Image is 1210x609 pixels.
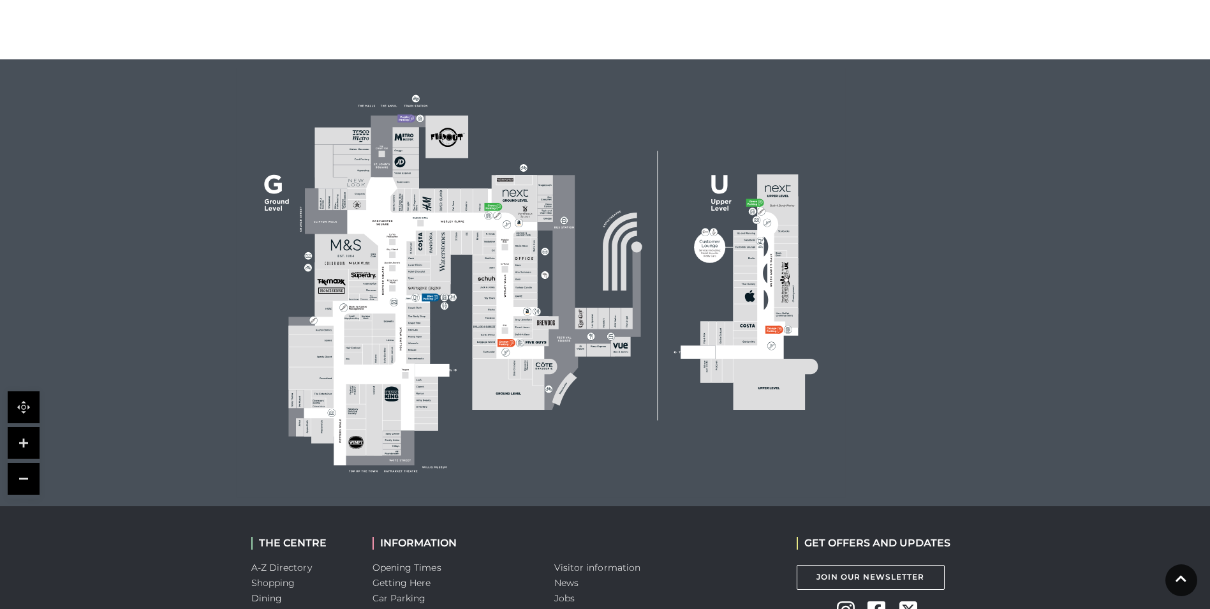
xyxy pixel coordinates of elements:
a: Dining [251,592,283,604]
h2: THE CENTRE [251,537,353,549]
h2: INFORMATION [373,537,535,549]
a: Jobs [554,592,575,604]
a: Car Parking [373,592,426,604]
a: Opening Times [373,562,441,573]
a: Getting Here [373,577,431,589]
h2: GET OFFERS AND UPDATES [797,537,950,549]
a: Shopping [251,577,295,589]
a: A-Z Directory [251,562,312,573]
a: Join Our Newsletter [797,565,945,590]
a: News [554,577,579,589]
a: Visitor information [554,562,641,573]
